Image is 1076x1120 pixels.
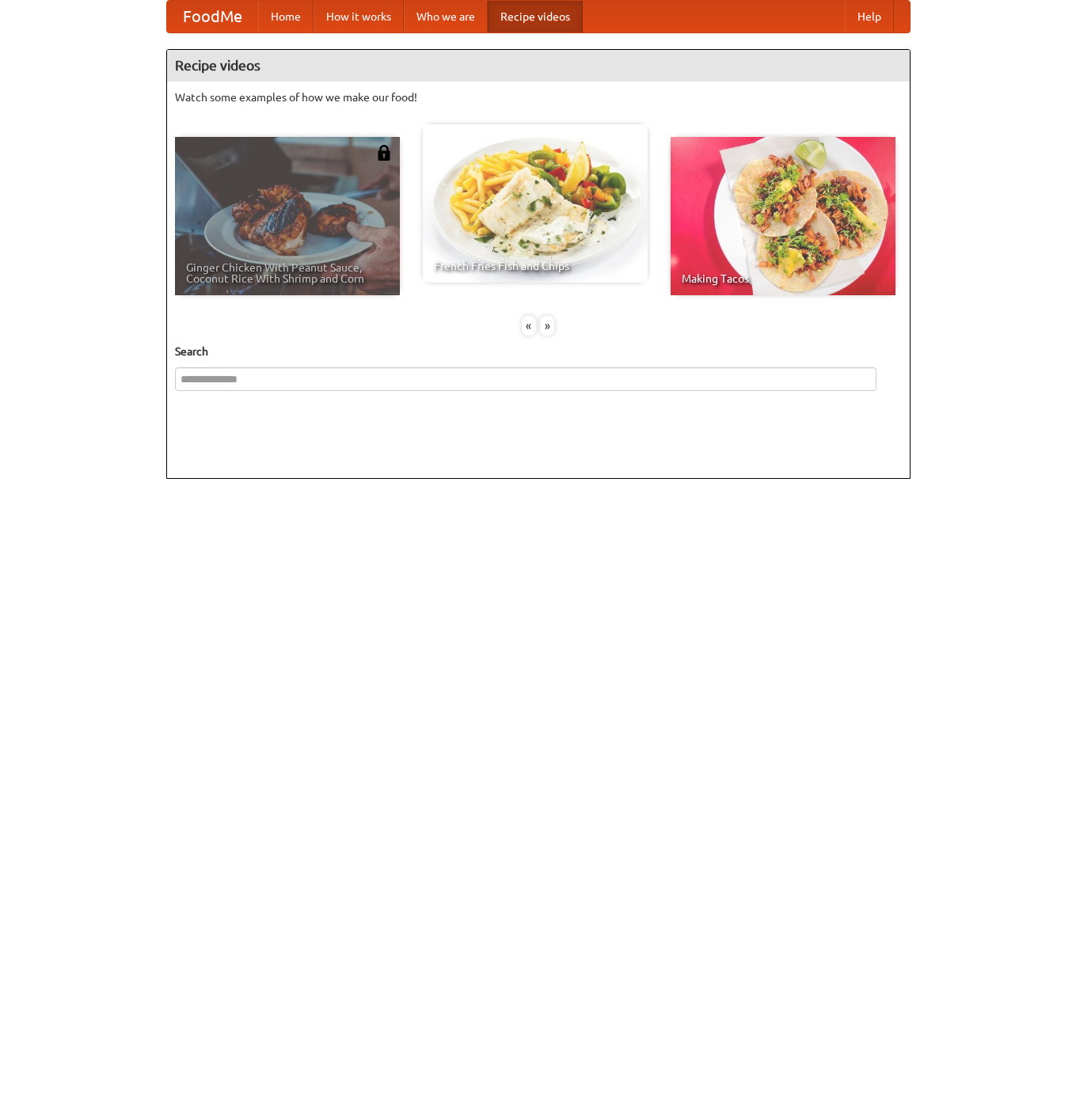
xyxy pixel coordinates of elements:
[488,1,583,32] a: Recipe videos
[522,316,536,336] div: «
[167,50,910,82] h4: Recipe videos
[175,89,902,105] p: Watch some examples of how we make our food!
[540,316,554,336] div: »
[167,1,258,32] a: FoodMe
[671,137,895,295] a: Making Tacos
[175,344,902,359] h5: Search
[682,273,884,284] span: Making Tacos
[376,145,392,161] img: 483408.png
[434,260,637,271] span: French Fries Fish and Chips
[314,1,404,32] a: How it works
[845,1,894,32] a: Help
[258,1,314,32] a: Home
[423,124,648,283] a: French Fries Fish and Chips
[404,1,488,32] a: Who we are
